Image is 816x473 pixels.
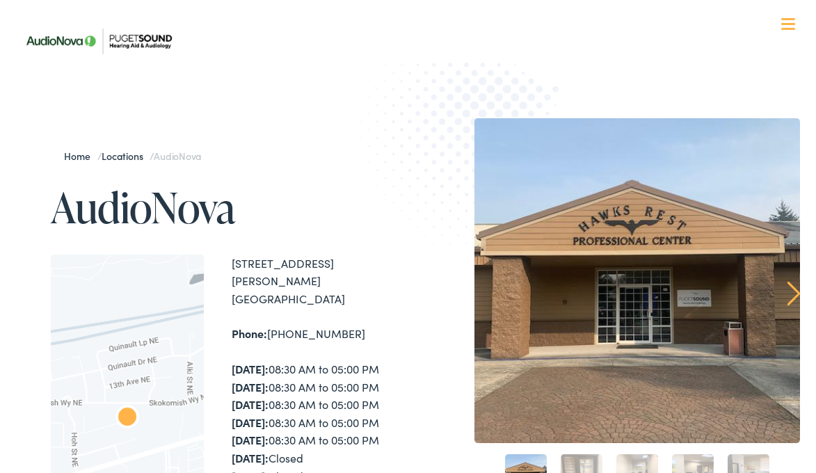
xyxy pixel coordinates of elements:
[232,432,269,447] strong: [DATE]:
[232,361,269,376] strong: [DATE]:
[232,415,269,430] strong: [DATE]:
[232,255,408,308] div: [STREET_ADDRESS][PERSON_NAME] [GEOGRAPHIC_DATA]
[232,325,408,343] div: [PHONE_NUMBER]
[154,149,201,163] span: AudioNova
[64,149,201,163] span: / /
[787,281,800,306] a: Next
[232,379,269,394] strong: [DATE]:
[111,402,144,435] div: AudioNova
[51,184,408,230] h1: AudioNova
[64,149,97,163] a: Home
[102,149,150,163] a: Locations
[26,56,799,99] a: What We Offer
[232,396,269,412] strong: [DATE]:
[232,450,269,465] strong: [DATE]:
[232,326,267,341] strong: Phone:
